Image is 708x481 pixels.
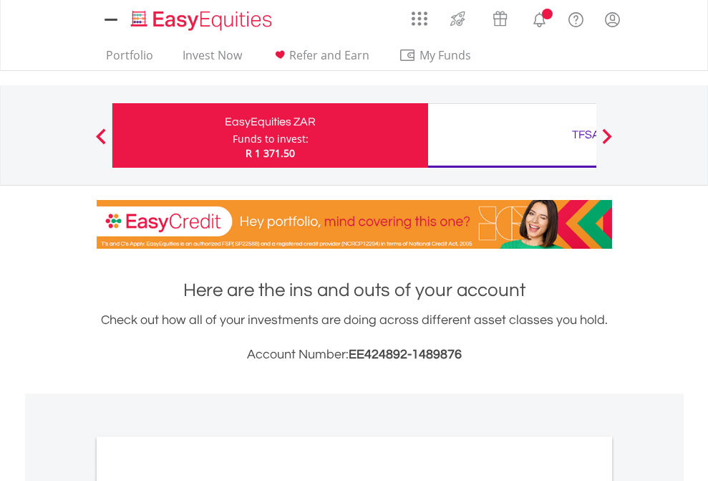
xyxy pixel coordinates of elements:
img: vouchers-v2.svg [488,7,512,30]
h1: Here are the ins and outs of your account [97,277,612,303]
a: Notifications [521,4,558,32]
span: My Funds [399,46,493,65]
img: thrive-v2.svg [446,7,470,30]
a: AppsGrid [402,4,437,27]
img: EasyEquities_Logo.png [128,9,278,32]
a: Portfolio [100,48,159,70]
div: Check out how all of your investments are doing across different asset classes you hold. [97,310,612,365]
button: Previous [87,135,115,150]
a: Home page [125,4,278,32]
div: EasyEquities ZAR [121,112,420,132]
h3: Account Number: [97,345,612,365]
img: EasyCredit Promotion Banner [97,200,612,249]
span: Refer and Earn [289,47,369,63]
div: Funds to invest: [233,132,309,146]
a: FAQ's and Support [558,4,594,32]
a: My Profile [594,4,631,35]
a: Invest Now [177,48,248,70]
a: Vouchers [479,4,521,30]
span: R 1 371.50 [246,146,295,160]
button: Next [593,135,621,150]
img: grid-menu-icon.svg [412,11,427,27]
span: EE424892-1489876 [349,348,462,361]
a: Refer and Earn [266,48,375,70]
